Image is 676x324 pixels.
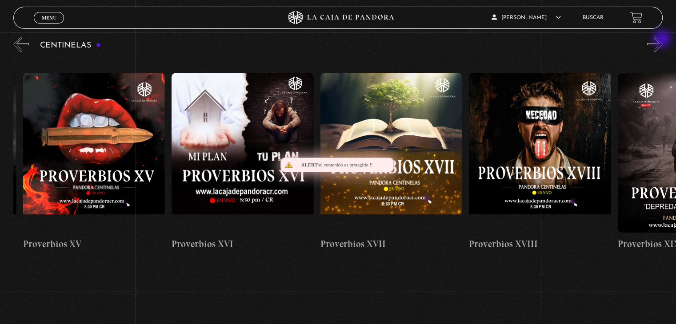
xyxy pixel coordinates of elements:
[320,59,462,265] a: Proverbios XVII
[301,162,319,167] span: Alert:
[583,15,604,20] a: Buscar
[492,15,561,20] span: [PERSON_NAME]
[42,15,56,20] span: Menu
[469,59,611,265] a: Proverbios XVIII
[647,36,663,52] button: Next
[39,22,60,28] span: Cerrar
[469,237,611,251] h4: Proverbios XVIII
[172,59,313,265] a: Proverbios XVI
[23,237,165,251] h4: Proverbios XV
[23,59,165,265] a: Proverbios XV
[13,36,29,52] button: Previous
[320,237,462,251] h4: Proverbios XVII
[630,12,642,24] a: View your shopping cart
[40,41,101,50] h3: Centinelas
[280,158,394,172] div: el contenido es protegido !!
[172,237,313,251] h4: Proverbios XVI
